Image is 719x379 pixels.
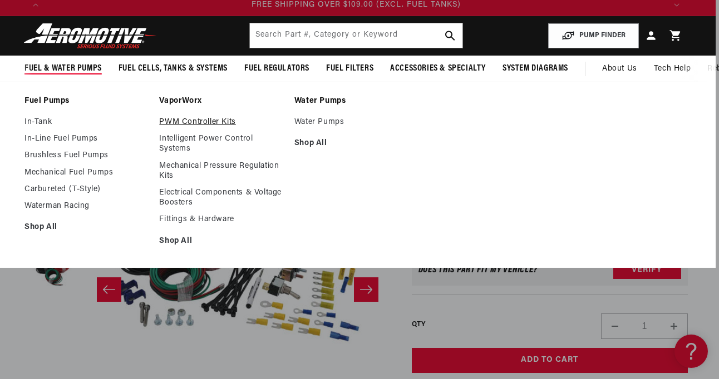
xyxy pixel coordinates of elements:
[244,63,309,74] span: Fuel Regulators
[294,117,418,127] a: Water Pumps
[236,56,318,82] summary: Fuel Regulators
[318,56,382,82] summary: Fuel Filters
[159,188,283,208] a: Electrical Components & Voltage Boosters
[159,215,283,225] a: Fittings & Hardware
[654,63,691,75] span: Tech Help
[646,56,699,82] summary: Tech Help
[24,222,148,232] a: Shop All
[24,63,102,74] span: Fuel & Water Pumps
[294,138,418,148] a: Shop All
[326,63,373,74] span: Fuel Filters
[24,168,148,178] a: Mechanical Fuel Pumps
[503,63,568,74] span: System Diagrams
[21,23,160,49] img: Aeromotive
[390,63,486,74] span: Accessories & Specialty
[24,134,148,144] a: In-Line Fuel Pumps
[412,320,426,330] label: QTY
[119,63,228,74] span: Fuel Cells, Tanks & Systems
[24,184,148,195] a: Carbureted (T-Style)
[418,266,538,275] div: Does This part fit My vehicle?
[412,348,688,373] button: Add to Cart
[494,56,577,82] summary: System Diagrams
[159,96,283,106] a: VaporWorx
[250,23,462,48] input: Search by Part Number, Category or Keyword
[24,201,148,211] a: Waterman Racing
[24,96,148,106] a: Fuel Pumps
[294,96,418,106] a: Water Pumps
[159,134,283,154] a: Intelligent Power Control Systems
[24,117,148,127] a: In-Tank
[613,261,681,279] button: Verify
[16,56,110,82] summary: Fuel & Water Pumps
[594,56,646,82] a: About Us
[602,64,637,73] span: About Us
[159,161,283,181] a: Mechanical Pressure Regulation Kits
[24,151,148,161] a: Brushless Fuel Pumps
[354,277,378,302] button: Slide right
[252,1,461,9] span: FREE SHIPPING OVER $109.00 (EXCL. FUEL TANKS)
[110,56,236,82] summary: Fuel Cells, Tanks & Systems
[97,277,121,302] button: Slide left
[382,56,494,82] summary: Accessories & Specialty
[24,245,80,301] button: Load image 3 in gallery view
[438,23,462,48] button: search button
[548,23,639,48] button: PUMP FINDER
[159,117,283,127] a: PWM Controller Kits
[159,236,283,246] a: Shop All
